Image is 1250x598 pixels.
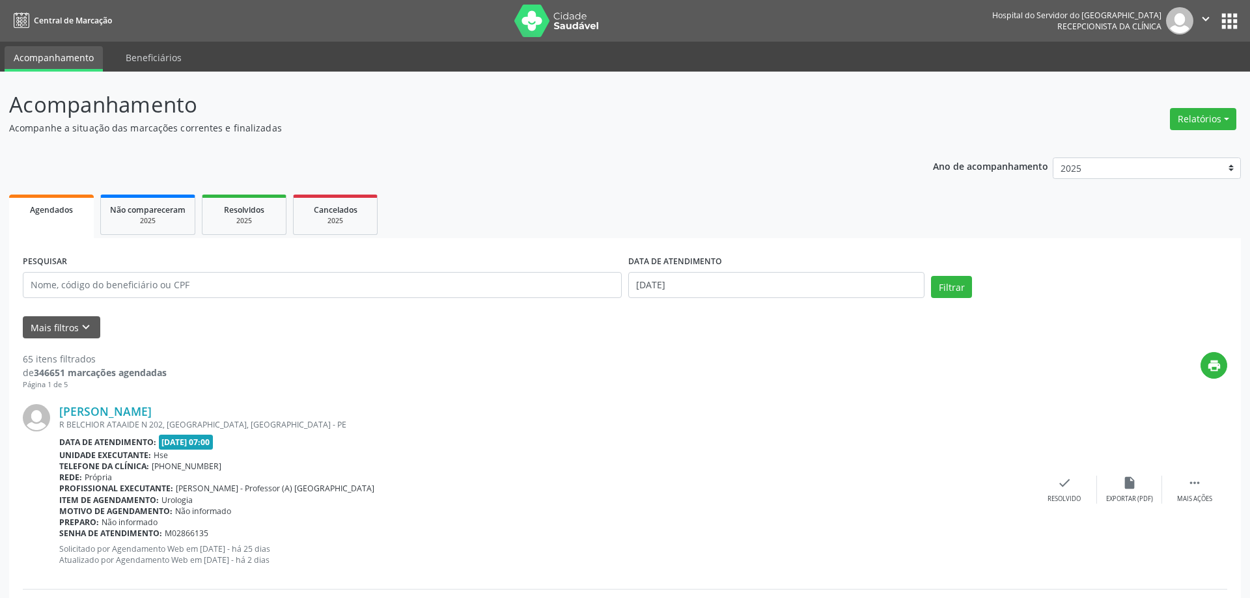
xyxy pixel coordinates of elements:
[992,10,1161,21] div: Hospital do Servidor do [GEOGRAPHIC_DATA]
[176,483,374,494] span: [PERSON_NAME] - Professor (A) [GEOGRAPHIC_DATA]
[59,528,162,539] b: Senha de atendimento:
[59,483,173,494] b: Profissional executante:
[59,495,159,506] b: Item de agendamento:
[117,46,191,69] a: Beneficiários
[79,320,93,334] i: keyboard_arrow_down
[1106,495,1153,504] div: Exportar (PDF)
[314,204,357,215] span: Cancelados
[23,272,622,298] input: Nome, código do beneficiário ou CPF
[1057,476,1072,490] i: check
[110,216,186,226] div: 2025
[59,506,173,517] b: Motivo de agendamento:
[110,204,186,215] span: Não compareceram
[1218,10,1241,33] button: apps
[152,461,221,472] span: [PHONE_NUMBER]
[59,461,149,472] b: Telefone da clínica:
[23,316,100,339] button: Mais filtroskeyboard_arrow_down
[23,366,167,379] div: de
[23,379,167,390] div: Página 1 de 5
[931,276,972,298] button: Filtrar
[161,495,193,506] span: Urologia
[59,450,151,461] b: Unidade executante:
[933,157,1048,174] p: Ano de acompanhamento
[59,404,152,418] a: [PERSON_NAME]
[628,272,924,298] input: Selecione um intervalo
[628,252,722,272] label: DATA DE ATENDIMENTO
[303,216,368,226] div: 2025
[175,506,231,517] span: Não informado
[30,204,73,215] span: Agendados
[23,352,167,366] div: 65 itens filtrados
[9,88,871,121] p: Acompanhamento
[1199,12,1213,26] i: 
[165,528,208,539] span: M02866135
[1177,495,1212,504] div: Mais ações
[224,204,264,215] span: Resolvidos
[34,15,112,26] span: Central de Marcação
[9,10,112,31] a: Central de Marcação
[59,543,1032,565] p: Solicitado por Agendamento Web em [DATE] - há 25 dias Atualizado por Agendamento Web em [DATE] - ...
[34,366,167,379] strong: 346651 marcações agendadas
[1170,108,1236,130] button: Relatórios
[23,252,67,272] label: PESQUISAR
[159,435,214,450] span: [DATE] 07:00
[59,437,156,448] b: Data de atendimento:
[59,419,1032,430] div: R BELCHIOR ATAAIDE N 202, [GEOGRAPHIC_DATA], [GEOGRAPHIC_DATA] - PE
[1057,21,1161,32] span: Recepcionista da clínica
[1166,7,1193,34] img: img
[85,472,112,483] span: Própria
[1122,476,1137,490] i: insert_drive_file
[1048,495,1081,504] div: Resolvido
[59,472,82,483] b: Rede:
[5,46,103,72] a: Acompanhamento
[9,121,871,135] p: Acompanhe a situação das marcações correntes e finalizadas
[102,517,158,528] span: Não informado
[1201,352,1227,379] button: print
[1207,359,1221,373] i: print
[1187,476,1202,490] i: 
[212,216,277,226] div: 2025
[1193,7,1218,34] button: 
[154,450,168,461] span: Hse
[59,517,99,528] b: Preparo:
[23,404,50,431] img: img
